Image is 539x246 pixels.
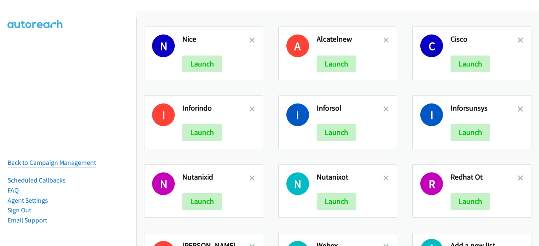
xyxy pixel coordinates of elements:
[317,103,384,113] h2: Inforsol
[152,34,175,57] h1: N
[317,172,384,182] h2: Nutanixot
[286,103,309,126] h1: I
[451,56,490,72] button: Launch
[451,193,490,210] button: Launch
[182,56,222,72] button: Launch
[8,196,48,204] a: Agent Settings
[451,103,518,113] h2: Inforsunsys
[286,172,309,195] h1: N
[451,172,518,182] h2: Redhat Ot
[451,34,518,44] h2: Cisco
[317,34,384,44] h2: Alcatelnew
[420,103,443,126] h1: I
[182,172,249,182] h2: Nutanixid
[8,159,96,167] a: Back to Campaign Management
[8,216,47,224] a: Email Support
[182,103,249,113] h2: Inforindo
[152,172,175,195] h1: N
[286,34,309,57] h1: A
[8,186,19,194] a: FAQ
[182,34,249,44] h2: Nice
[420,172,443,195] h1: R
[317,124,356,141] button: Launch
[8,206,31,214] a: Sign Out
[152,103,175,126] h1: I
[182,193,222,210] button: Launch
[451,124,490,141] button: Launch
[317,193,356,210] button: Launch
[8,176,66,184] a: Scheduled Callbacks
[182,124,222,141] button: Launch
[420,34,443,57] h1: C
[317,56,356,72] button: Launch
